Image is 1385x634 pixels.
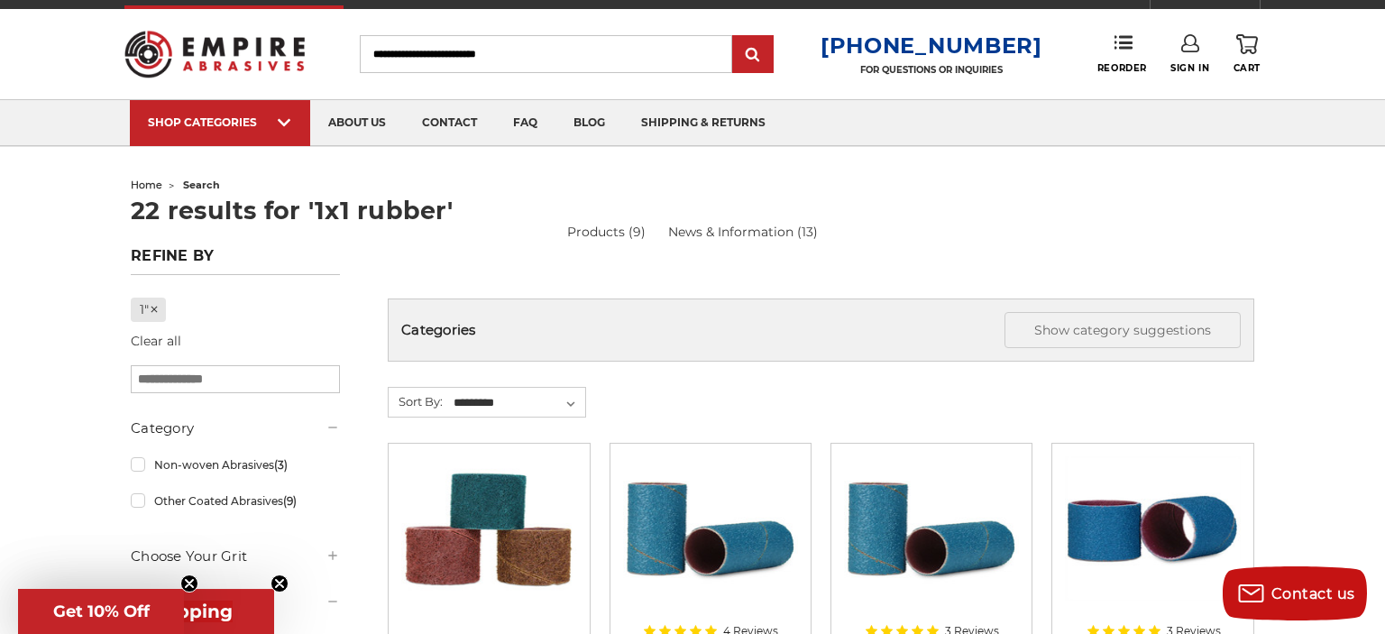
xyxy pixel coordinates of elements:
span: Reorder [1097,62,1147,74]
h5: Refine by [131,247,340,275]
span: Sign In [1170,62,1209,74]
span: search [183,179,220,191]
span: (9) [283,494,297,508]
img: Empire Abrasives [124,19,305,89]
a: faq [495,100,555,146]
div: Get 10% OffClose teaser [18,589,184,634]
h1: 22 results for '1x1 rubber' [131,198,1254,223]
a: News & Information (13) [668,223,818,242]
span: Contact us [1271,585,1355,602]
label: Sort By: [389,388,443,415]
button: Close teaser [180,574,198,593]
a: Clear all [131,333,181,349]
button: Close teaser [271,574,289,593]
a: contact [404,100,495,146]
a: 1" [131,298,166,322]
img: 1" x 1" Scotch Brite Spiral Band [401,456,576,601]
a: Other Coated Abrasives [131,485,340,517]
a: home [131,179,162,191]
span: Cart [1234,62,1261,74]
a: shipping & returns [623,100,784,146]
a: Products (9) [567,224,646,240]
a: Reorder [1097,34,1147,73]
h5: Category [131,418,340,439]
p: FOR QUESTIONS OR INQUIRIES [821,64,1042,76]
div: Get Free ShippingClose teaser [18,589,274,634]
select: Sort By: [451,390,585,417]
div: SHOP CATEGORIES [148,115,292,129]
span: Get 10% Off [53,602,150,621]
button: Contact us [1223,566,1367,620]
h5: Choose Your Grit [131,546,340,567]
span: (3) [274,458,288,472]
a: Non-woven Abrasives [131,449,340,481]
img: 1" x 1" Zirc Spiral Bands [1065,456,1240,601]
button: Show category suggestions [1004,312,1241,348]
input: Submit [735,37,771,73]
a: Cart [1234,34,1261,74]
img: 1/2" x 1" Spiral Bands Zirconia [844,456,1019,601]
a: [PHONE_NUMBER] [821,32,1042,59]
img: 3/4" x 1" Zirc Spiral Bands [623,456,798,601]
a: about us [310,100,404,146]
h5: Categories [401,312,1241,348]
a: blog [555,100,623,146]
